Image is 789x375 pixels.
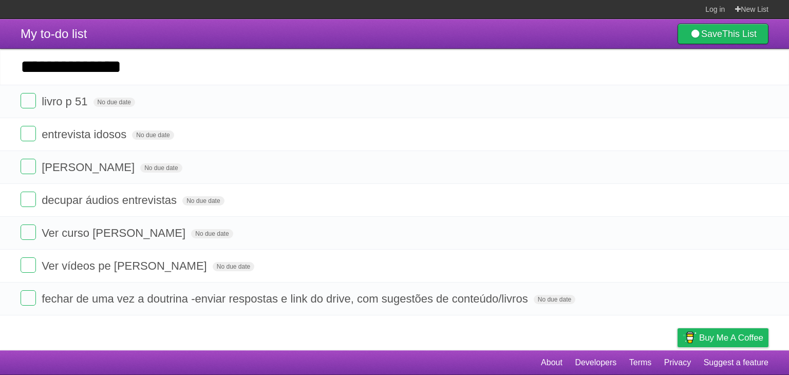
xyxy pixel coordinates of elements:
[21,192,36,207] label: Done
[213,262,254,271] span: No due date
[42,161,137,174] span: [PERSON_NAME]
[132,130,174,140] span: No due date
[42,128,129,141] span: entrevista idosos
[678,24,768,44] a: SaveThis List
[182,196,224,205] span: No due date
[21,290,36,306] label: Done
[42,259,210,272] span: Ver vídeos pe [PERSON_NAME]
[21,257,36,273] label: Done
[21,126,36,141] label: Done
[42,95,90,108] span: livro p 51
[704,353,768,372] a: Suggest a feature
[678,328,768,347] a: Buy me a coffee
[21,224,36,240] label: Done
[699,329,763,347] span: Buy me a coffee
[722,29,757,39] b: This List
[21,159,36,174] label: Done
[140,163,182,173] span: No due date
[42,227,188,239] span: Ver curso [PERSON_NAME]
[21,93,36,108] label: Done
[534,295,575,304] span: No due date
[21,27,87,41] span: My to-do list
[575,353,616,372] a: Developers
[664,353,691,372] a: Privacy
[541,353,562,372] a: About
[93,98,135,107] span: No due date
[42,292,531,305] span: fechar de uma vez a doutrina -enviar respostas e link do drive, com sugestões de conteúdo/livros
[191,229,233,238] span: No due date
[42,194,179,207] span: decupar áudios entrevistas
[629,353,652,372] a: Terms
[683,329,697,346] img: Buy me a coffee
